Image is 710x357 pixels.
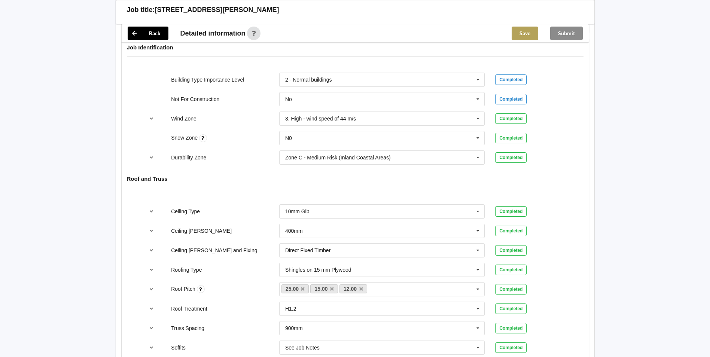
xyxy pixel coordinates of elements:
[144,224,159,238] button: reference-toggle
[285,345,320,350] div: See Job Notes
[171,286,196,292] label: Roof Pitch
[144,151,159,164] button: reference-toggle
[285,155,391,160] div: Zone C - Medium Risk (Inland Coastal Areas)
[144,341,159,354] button: reference-toggle
[171,208,200,214] label: Ceiling Type
[495,206,527,217] div: Completed
[285,77,332,82] div: 2 - Normal buildings
[285,228,303,234] div: 400mm
[171,96,219,102] label: Not For Construction
[144,263,159,277] button: reference-toggle
[495,152,527,163] div: Completed
[171,247,257,253] label: Ceiling [PERSON_NAME] and Fixing
[171,267,202,273] label: Roofing Type
[285,135,292,141] div: N0
[171,77,244,83] label: Building Type Importance Level
[285,267,351,272] div: Shingles on 15 mm Plywood
[285,97,292,102] div: No
[285,248,330,253] div: Direct Fixed Timber
[171,306,207,312] label: Roof Treatment
[155,6,279,14] h3: [STREET_ADDRESS][PERSON_NAME]
[285,326,303,331] div: 900mm
[171,135,199,141] label: Snow Zone
[128,27,168,40] button: Back
[144,283,159,296] button: reference-toggle
[127,6,155,14] h3: Job title:
[495,342,527,353] div: Completed
[171,116,196,122] label: Wind Zone
[495,74,527,85] div: Completed
[495,323,527,333] div: Completed
[495,226,527,236] div: Completed
[180,30,246,37] span: Detailed information
[171,325,204,331] label: Truss Spacing
[281,284,309,293] a: 25.00
[495,284,527,295] div: Completed
[285,116,356,121] div: 3. High - wind speed of 44 m/s
[171,155,206,161] label: Durability Zone
[512,27,538,40] button: Save
[495,113,527,124] div: Completed
[495,245,527,256] div: Completed
[285,306,296,311] div: H1.2
[144,302,159,315] button: reference-toggle
[339,284,367,293] a: 12.00
[285,209,310,214] div: 10mm Gib
[495,133,527,143] div: Completed
[310,284,338,293] a: 15.00
[144,321,159,335] button: reference-toggle
[144,112,159,125] button: reference-toggle
[495,303,527,314] div: Completed
[495,265,527,275] div: Completed
[127,175,583,182] h4: Roof and Truss
[144,244,159,257] button: reference-toggle
[144,205,159,218] button: reference-toggle
[127,44,583,51] h4: Job Identification
[171,345,186,351] label: Soffits
[171,228,232,234] label: Ceiling [PERSON_NAME]
[495,94,527,104] div: Completed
